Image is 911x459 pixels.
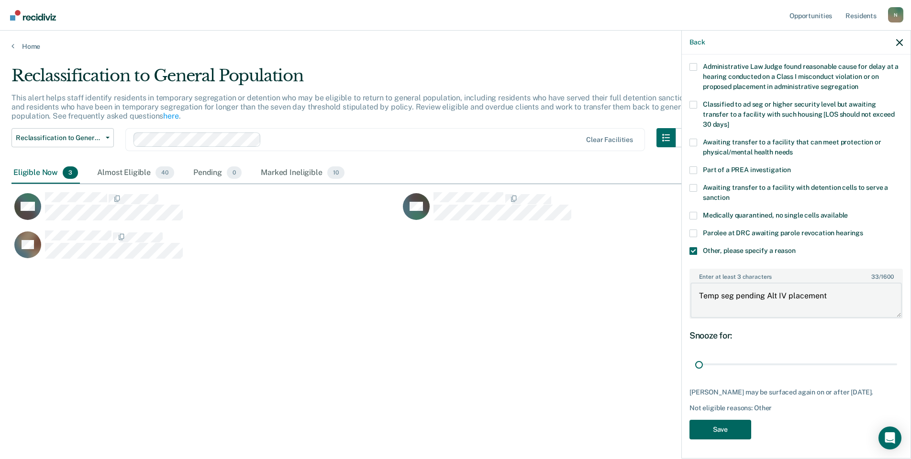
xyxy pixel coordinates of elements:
span: Administrative Law Judge found reasonable cause for delay at a hearing conducted on a Class I mis... [703,63,899,90]
span: Awaiting transfer to a facility with detention cells to serve a sanction [703,184,888,201]
span: Other, please specify a reason [703,247,796,254]
div: CaseloadOpportunityCell-0316017 [400,192,789,230]
div: Marked Ineligible [259,163,346,184]
button: Back [689,38,705,46]
img: Recidiviz [10,10,56,21]
span: Classified to ad seg or higher security level but awaiting transfer to a facility with such housi... [703,100,895,128]
div: Open Intercom Messenger [878,426,901,449]
div: CaseloadOpportunityCell-0447267 [11,192,400,230]
span: Reclassification to General Population [16,134,102,142]
button: Profile dropdown button [888,7,903,22]
span: 33 [871,273,879,280]
span: Medically quarantined, no single cells available [703,211,848,219]
div: N [888,7,903,22]
span: / 1600 [871,273,893,280]
a: Home [11,42,900,51]
a: here [163,111,178,120]
div: Not eligible reasons: Other [689,404,903,412]
div: Almost Eligible [95,163,176,184]
span: 0 [227,166,242,179]
div: Reclassification to General Population [11,66,695,93]
div: Snooze for: [689,330,903,341]
div: Eligible Now [11,163,80,184]
button: Save [689,420,751,439]
span: 10 [327,166,344,179]
div: [PERSON_NAME] may be surfaced again on or after [DATE]. [689,388,903,396]
textarea: Temp seg pending Alt IV placement [690,283,902,318]
span: 40 [156,166,174,179]
span: Parolee at DRC awaiting parole revocation hearings [703,229,863,237]
div: Pending [191,163,244,184]
div: Clear facilities [586,136,633,144]
span: 3 [63,166,78,179]
span: Part of a PREA investigation [703,166,791,174]
p: This alert helps staff identify residents in temporary segregation or detention who may be eligib... [11,93,688,120]
label: Enter at least 3 characters [690,270,902,280]
div: CaseloadOpportunityCell-0873009 [11,230,400,268]
span: Awaiting transfer to a facility that can meet protection or physical/mental health needs [703,138,881,156]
